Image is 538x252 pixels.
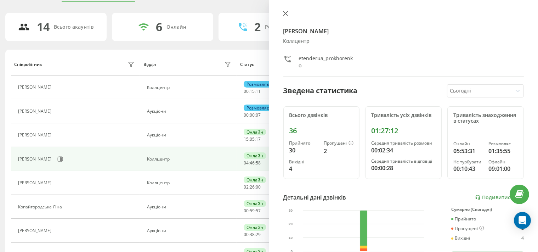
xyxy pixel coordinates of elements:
div: [PERSON_NAME] [18,109,53,114]
div: [PERSON_NAME] [18,157,53,162]
div: 36 [289,127,354,135]
div: 01:35:55 [488,147,518,155]
span: 46 [250,160,255,166]
div: Зведена статистика [283,85,358,96]
div: Онлайн [244,152,266,159]
div: : : [244,232,261,237]
div: Сумарно (Сьогодні) [451,207,524,212]
span: 57 [256,208,261,214]
div: Пропущені [324,141,353,146]
div: [PERSON_NAME] [18,180,53,185]
div: 01:27:12 [371,127,436,135]
div: Пропущені [451,226,484,231]
div: Онлайн [166,24,186,30]
div: Всього акаунтів [54,24,94,30]
div: Онлайн [244,177,266,183]
div: Розмовляє [244,81,272,88]
div: [PERSON_NAME] [18,133,53,138]
div: Вихідні [289,159,318,164]
div: 00:10:43 [453,164,483,173]
div: 05:53:31 [453,147,483,155]
span: 00 [244,88,249,94]
div: Open Intercom Messenger [514,212,531,229]
div: : : [244,185,261,190]
div: Всього дзвінків [289,112,354,118]
div: Аукціони [147,109,233,114]
div: 30 [289,146,318,155]
div: Співробітник [14,62,42,67]
span: 00 [250,112,255,118]
span: 29 [256,231,261,237]
span: 00 [244,231,249,237]
text: 20 [289,222,293,226]
text: 10 [289,236,293,240]
div: : : [244,137,261,142]
span: 05 [250,136,255,142]
div: Аукціони [147,133,233,138]
div: Офлайн [488,159,518,164]
div: 14 [37,20,50,34]
span: 58 [256,160,261,166]
div: Статус [240,62,254,67]
div: Прийнято [289,141,318,146]
span: 15 [250,88,255,94]
a: Подивитись звіт [475,195,524,201]
div: 09:01:00 [488,164,518,173]
h4: [PERSON_NAME] [283,27,524,35]
div: Аукціони [147,228,233,233]
span: 07 [256,112,261,118]
div: Коллцентр [147,157,233,162]
div: Онлайн [244,129,266,135]
div: Копайгородська Ліна [18,205,64,209]
div: etenderua_prokhorenko [299,55,354,69]
div: Коллцентр [283,38,524,44]
span: 04 [244,160,249,166]
div: 4 [289,164,318,173]
div: Онлайн [244,224,266,231]
div: : : [244,208,261,213]
div: [PERSON_NAME] [18,85,53,90]
span: 15 [244,136,249,142]
div: Розмовляють [265,24,299,30]
span: 17 [256,136,261,142]
div: 2 [324,147,353,155]
div: Прийнято [451,217,476,222]
span: 59 [250,208,255,214]
span: 02 [244,184,249,190]
div: 4 [521,236,524,241]
div: Розмовляє [488,141,518,146]
div: Тривалість знаходження в статусах [453,112,518,124]
span: 11 [256,88,261,94]
div: Аукціони [147,205,233,209]
div: 00:02:34 [371,146,436,155]
div: Середня тривалість розмови [371,141,436,146]
span: 38 [250,231,255,237]
span: 26 [250,184,255,190]
div: : : [244,161,261,166]
text: 30 [289,208,293,212]
div: Відділ [143,62,156,67]
div: 00:00:28 [371,164,436,172]
div: Розмовляє [244,105,272,111]
div: : : [244,89,261,94]
div: : : [244,113,261,118]
div: Детальні дані дзвінків [283,193,346,202]
div: 2 [254,20,261,34]
div: Онлайн [244,200,266,207]
div: Вихідні [451,236,470,241]
div: 6 [156,20,162,34]
div: Онлайн [453,141,483,146]
span: 00 [256,184,261,190]
div: Тривалість усіх дзвінків [371,112,436,118]
span: 00 [244,208,249,214]
div: Коллцентр [147,85,233,90]
span: 00 [244,112,249,118]
div: [PERSON_NAME] [18,228,53,233]
div: Не турбувати [453,159,483,164]
div: Середня тривалість відповіді [371,159,436,164]
div: Коллцентр [147,180,233,185]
